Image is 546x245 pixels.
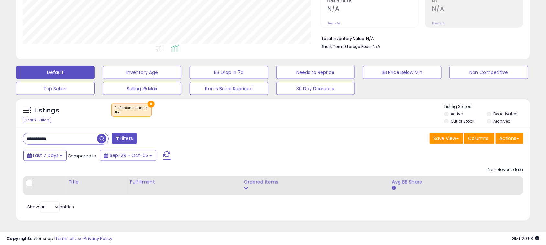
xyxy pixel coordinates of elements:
label: Active [451,111,463,117]
a: Terms of Use [55,235,83,241]
div: fba [115,110,148,115]
small: Prev: N/A [432,21,445,25]
div: No relevant data [488,167,523,173]
button: Save View [430,133,463,144]
div: Title [68,179,124,186]
button: Filters [112,133,137,144]
label: Archived [494,118,511,124]
button: Default [16,66,95,79]
button: BB Drop in 7d [190,66,268,79]
label: Out of Stock [451,118,475,124]
small: Prev: N/A [328,21,340,25]
b: Short Term Storage Fees: [322,44,372,49]
button: 30 Day Decrease [276,82,355,95]
div: Clear All Filters [23,117,51,123]
button: Needs to Reprice [276,66,355,79]
button: Selling @ Max [103,82,181,95]
button: × [148,101,155,108]
button: Top Sellers [16,82,95,95]
p: Listing States: [444,104,530,110]
b: Total Inventory Value: [322,36,366,41]
div: seller snap | | [6,236,112,242]
li: N/A [322,34,519,42]
span: Compared to: [68,153,97,159]
button: Columns [464,133,495,144]
span: Last 7 Days [33,152,59,159]
span: Fulfillment channel : [115,105,148,115]
small: Avg BB Share. [392,186,396,191]
div: Fulfillment [130,179,238,186]
h2: N/A [328,5,419,14]
span: Sep-29 - Oct-05 [110,152,148,159]
button: Actions [496,133,523,144]
button: Items Being Repriced [190,82,268,95]
span: 2025-10-13 20:58 GMT [512,235,540,241]
button: Non Competitive [450,66,528,79]
span: Show: entries [27,204,74,210]
strong: Copyright [6,235,30,241]
label: Deactivated [494,111,518,117]
div: Ordered Items [244,179,387,186]
button: Sep-29 - Oct-05 [100,150,156,161]
div: Avg BB Share [392,179,520,186]
button: Last 7 Days [23,150,67,161]
button: BB Price Below Min [363,66,442,79]
h5: Listings [34,106,59,115]
h2: N/A [432,5,523,14]
span: N/A [373,43,381,49]
a: Privacy Policy [84,235,112,241]
span: Columns [468,135,489,142]
button: Inventory Age [103,66,181,79]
